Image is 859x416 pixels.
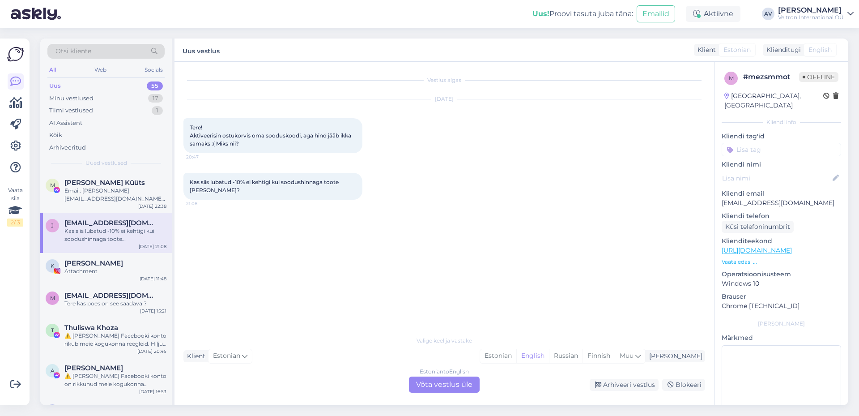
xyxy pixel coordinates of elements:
[532,9,549,18] b: Uus!
[138,203,166,210] div: [DATE] 22:38
[722,118,841,126] div: Kliendi info
[49,131,62,140] div: Kõik
[646,352,702,361] div: [PERSON_NAME]
[722,132,841,141] p: Kliendi tag'id
[51,327,54,334] span: T
[722,292,841,301] p: Brauser
[722,143,841,156] input: Lisa tag
[722,189,841,198] p: Kliendi email
[64,219,157,227] span: jaune.riim@gmail.com
[213,351,240,361] span: Estonian
[722,198,841,208] p: [EMAIL_ADDRESS][DOMAIN_NAME]
[183,44,220,56] label: Uus vestlus
[532,9,633,19] div: Proovi tasuta juba täna:
[7,46,24,63] img: Askly Logo
[64,227,166,243] div: Kas siis lubatud -10% ei kehtigi kui soodushinnaga toote [PERSON_NAME]?
[743,72,799,82] div: # mezsmmot
[64,292,157,300] span: m.nommilo@gmail.com
[49,94,94,103] div: Minu vestlused
[64,372,166,388] div: ⚠️ [PERSON_NAME] Facebooki konto on rikkunud meie kogukonna standardeid. Meie süsteem on saanud p...
[47,64,58,76] div: All
[637,5,675,22] button: Emailid
[729,75,734,81] span: m
[183,352,205,361] div: Klient
[694,45,716,55] div: Klient
[722,236,841,246] p: Klienditeekond
[64,179,145,187] span: Merle Küüts
[183,76,705,84] div: Vestlus algas
[778,7,854,21] a: [PERSON_NAME]Veltron International OÜ
[620,352,634,360] span: Muu
[722,333,841,343] p: Märkmed
[583,349,615,363] div: Finnish
[64,187,166,203] div: Email: [PERSON_NAME][EMAIL_ADDRESS][DOMAIN_NAME] Date of birth: [DEMOGRAPHIC_DATA] Full name: [PE...
[778,7,844,14] div: [PERSON_NAME]
[722,320,841,328] div: [PERSON_NAME]
[140,308,166,314] div: [DATE] 15:21
[799,72,838,82] span: Offline
[137,348,166,355] div: [DATE] 20:45
[409,377,480,393] div: Võta vestlus üle
[139,243,166,250] div: [DATE] 21:08
[143,64,165,76] div: Socials
[7,186,23,227] div: Vaata siia
[516,349,549,363] div: English
[420,368,469,376] div: Estonian to English
[49,81,61,90] div: Uus
[93,64,108,76] div: Web
[55,47,91,56] span: Otsi kliente
[722,301,841,311] p: Chrome [TECHNICAL_ID]
[49,106,93,115] div: Tiimi vestlused
[139,388,166,395] div: [DATE] 16:53
[64,332,166,348] div: ⚠️ [PERSON_NAME] Facebooki konto rikub meie kogukonna reegleid. Hiljuti on meie süsteem saanud ka...
[64,267,166,275] div: Attachment
[64,404,123,412] span: Rait Kristal
[64,324,118,332] span: Thuliswa Khoza
[64,300,166,308] div: Tere kas poes on see saadaval?
[763,45,801,55] div: Klienditugi
[183,95,705,103] div: [DATE]
[722,160,841,169] p: Kliendi nimi
[50,295,55,301] span: m
[549,349,583,363] div: Russian
[686,6,740,22] div: Aktiivne
[724,91,823,110] div: [GEOGRAPHIC_DATA], [GEOGRAPHIC_DATA]
[51,367,55,374] span: A
[590,379,659,391] div: Arhiveeri vestlus
[7,219,23,227] div: 2 / 3
[190,179,340,193] span: Kas siis lubatud -10% ei kehtigi kui soodushinnaga toote [PERSON_NAME]?
[152,106,163,115] div: 1
[722,279,841,288] p: Windows 10
[778,14,844,21] div: Veltron International OÜ
[51,222,54,229] span: j
[186,154,220,160] span: 20:47
[480,349,516,363] div: Estonian
[147,81,163,90] div: 55
[186,200,220,207] span: 21:08
[722,221,794,233] div: Küsi telefoninumbrit
[140,275,166,282] div: [DATE] 11:48
[190,124,353,147] span: Tere! Aktiveerisin ostukorvis oma sooduskoodi, aga hind jääb ikka samaks :( Miks nii?
[662,379,705,391] div: Blokeeri
[722,173,831,183] input: Lisa nimi
[49,119,82,128] div: AI Assistent
[722,211,841,221] p: Kliendi telefon
[85,159,127,167] span: Uued vestlused
[183,337,705,345] div: Valige keel ja vastake
[51,262,55,269] span: K
[723,45,751,55] span: Estonian
[722,270,841,279] p: Operatsioonisüsteem
[808,45,832,55] span: English
[49,143,86,152] div: Arhiveeritud
[722,258,841,266] p: Vaata edasi ...
[722,246,792,254] a: [URL][DOMAIN_NAME]
[50,182,55,189] span: M
[64,259,123,267] span: Kristin Kerro
[148,94,163,103] div: 17
[762,8,774,20] div: AV
[64,364,123,372] span: Abraham Fernando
